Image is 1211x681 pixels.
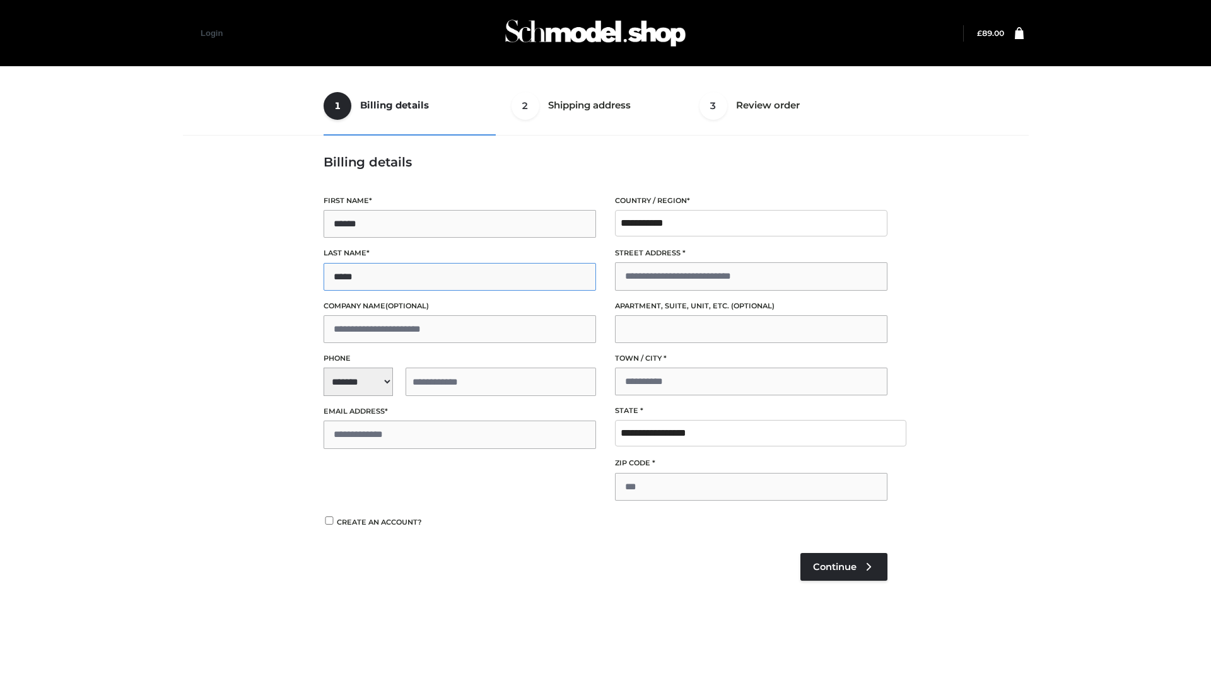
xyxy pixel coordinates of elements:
span: Continue [813,561,857,573]
label: Company name [324,300,596,312]
a: Continue [800,553,887,581]
input: Create an account? [324,516,335,525]
a: £89.00 [977,28,1004,38]
label: Apartment, suite, unit, etc. [615,300,887,312]
span: (optional) [385,301,429,310]
label: Town / City [615,352,887,364]
label: First name [324,195,596,207]
label: State [615,405,887,417]
label: Phone [324,352,596,364]
label: ZIP Code [615,457,887,469]
label: Last name [324,247,596,259]
span: Create an account? [337,518,422,527]
span: (optional) [731,301,775,310]
bdi: 89.00 [977,28,1004,38]
a: Login [201,28,223,38]
label: Country / Region [615,195,887,207]
label: Street address [615,247,887,259]
h3: Billing details [324,154,887,170]
img: Schmodel Admin 964 [501,8,690,58]
span: £ [977,28,982,38]
label: Email address [324,405,596,417]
